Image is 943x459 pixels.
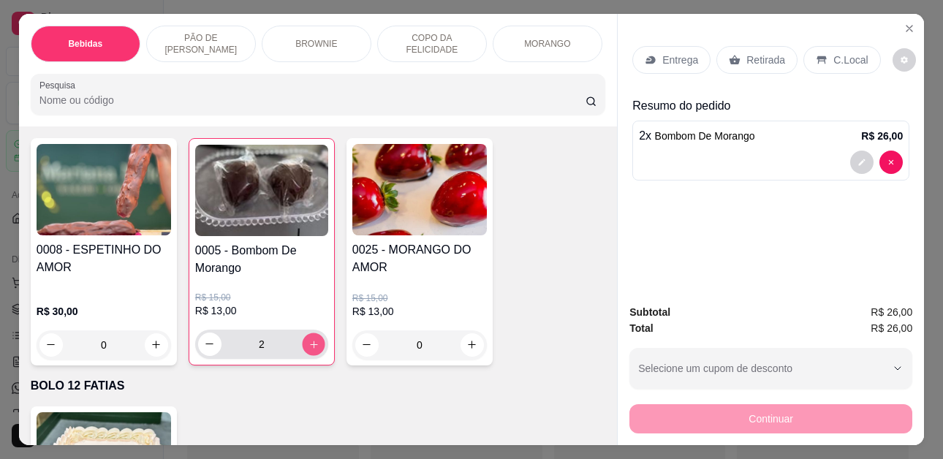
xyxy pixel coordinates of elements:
[68,38,102,50] p: Bebidas
[629,348,912,389] button: Selecione um cupom de desconto
[898,17,921,40] button: Close
[893,48,916,72] button: decrease-product-quantity
[37,144,171,235] img: product-image
[524,38,570,50] p: MORANGO
[629,306,670,318] strong: Subtotal
[639,127,754,145] p: 2 x
[39,93,586,107] input: Pesquisa
[195,292,328,303] p: R$ 15,00
[871,320,912,336] span: R$ 26,00
[879,151,903,174] button: decrease-product-quantity
[355,333,379,357] button: decrease-product-quantity
[198,333,221,356] button: decrease-product-quantity
[295,38,337,50] p: BROWNIE
[39,79,80,91] label: Pesquisa
[39,333,63,357] button: decrease-product-quantity
[655,130,755,142] span: Bombom De Morango
[632,97,909,115] p: Resumo do pedido
[833,53,868,67] p: C.Local
[195,242,328,277] h4: 0005 - Bombom De Morango
[871,304,912,320] span: R$ 26,00
[850,151,874,174] button: decrease-product-quantity
[352,144,487,235] img: product-image
[352,292,487,304] p: R$ 15,00
[461,333,484,357] button: increase-product-quantity
[662,53,698,67] p: Entrega
[352,241,487,276] h4: 0025 - MORANGO DO AMOR
[629,322,653,334] strong: Total
[37,304,171,319] p: R$ 30,00
[31,377,605,395] p: BOLO 12 FATIAS
[145,333,168,357] button: increase-product-quantity
[195,303,328,318] p: R$ 13,00
[352,304,487,319] p: R$ 13,00
[195,145,328,236] img: product-image
[37,241,171,276] h4: 0008 - ESPETINHO DO AMOR
[746,53,785,67] p: Retirada
[861,129,903,143] p: R$ 26,00
[390,32,474,56] p: COPO DA FELICIDADE
[302,333,325,355] button: increase-product-quantity
[159,32,243,56] p: PÃO DE [PERSON_NAME]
